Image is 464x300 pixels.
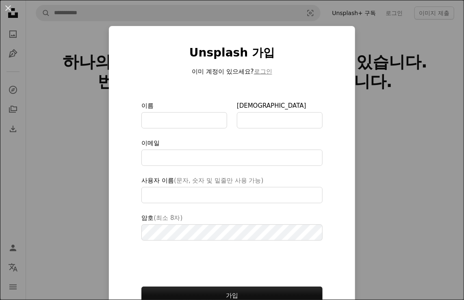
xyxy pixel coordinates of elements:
[141,150,322,166] input: 이메일
[141,176,322,203] label: 사용자 이름
[141,224,322,241] input: 암호(최소 8자)
[254,67,272,76] button: 로그인
[237,101,323,128] label: [DEMOGRAPHIC_DATA]
[141,46,322,60] h1: Unsplash 가입
[141,67,322,76] p: 이미 계정이 있으세요?
[174,177,263,184] span: (문자, 숫자 및 밑줄만 사용 가능)
[154,214,182,222] span: (최소 8자)
[141,213,322,241] label: 암호
[141,101,227,128] label: 이름
[141,138,322,166] label: 이메일
[141,187,322,203] input: 사용자 이름(문자, 숫자 및 밑줄만 사용 가능)
[237,112,323,128] input: [DEMOGRAPHIC_DATA]
[141,112,227,128] input: 이름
